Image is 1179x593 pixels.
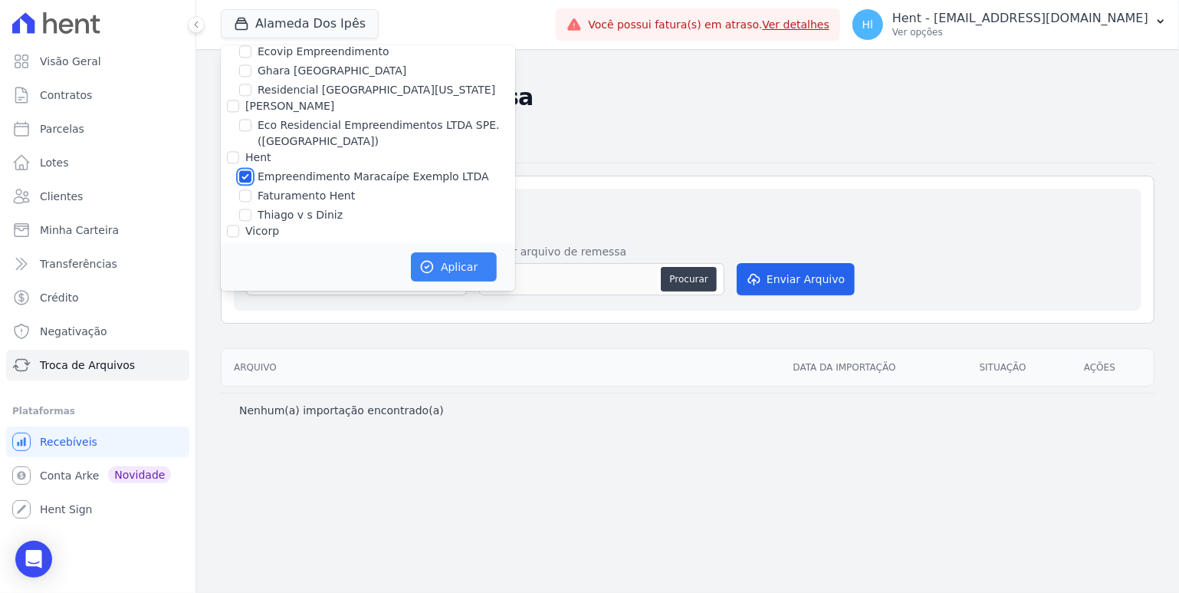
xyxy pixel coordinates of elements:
[6,181,189,212] a: Clientes
[840,3,1179,46] button: Hl Hent - [EMAIL_ADDRESS][DOMAIN_NAME] Ver opções
[6,427,189,457] a: Recebíveis
[479,244,724,260] label: Anexar arquivo de remessa
[6,114,189,144] a: Parcelas
[246,201,1129,222] h2: Importar novo arquivo de remessa
[40,502,93,517] span: Hent Sign
[245,151,271,163] label: Hent
[661,267,716,292] button: Procurar
[245,225,279,237] label: Vicorp
[781,349,967,386] th: Data da Importação
[737,263,855,295] button: Enviar Arquivo
[762,18,829,31] a: Ver detalhes
[6,316,189,347] a: Negativação
[892,26,1148,38] p: Ver opções
[6,249,189,279] a: Transferências
[40,54,101,69] span: Visão Geral
[40,256,117,272] span: Transferências
[258,44,389,60] label: Ecovip Empreendimento
[258,188,355,204] label: Faturamento Hent
[1072,349,1154,386] th: Ações
[40,357,135,373] span: Troca de Arquivos
[258,242,423,259] label: Equilibrium Residencial Atibaia
[6,350,189,381] a: Troca de Arquivos
[12,402,183,420] div: Plataformas
[411,252,497,282] button: Aplicar
[6,147,189,178] a: Lotes
[40,222,119,238] span: Minha Carteira
[6,80,189,110] a: Contratos
[862,19,873,30] span: Hl
[588,17,829,33] span: Você possui fatura(s) em atraso.
[258,207,343,223] label: Thiago v s Diniz
[892,11,1148,26] p: Hent - [EMAIL_ADDRESS][DOMAIN_NAME]
[6,460,189,491] a: Conta Arke Novidade
[967,349,1072,386] th: Situação
[222,349,781,386] th: Arquivo
[6,282,189,313] a: Crédito
[245,100,334,112] label: [PERSON_NAME]
[258,82,495,98] label: Residencial [GEOGRAPHIC_DATA][US_STATE]
[15,541,52,578] div: Open Intercom Messenger
[40,155,69,170] span: Lotes
[40,189,83,204] span: Clientes
[6,215,189,245] a: Minha Carteira
[40,434,97,450] span: Recebíveis
[108,466,171,483] span: Novidade
[40,324,107,339] span: Negativação
[6,46,189,77] a: Visão Geral
[258,117,515,150] label: Eco Residencial Empreendimentos LTDA SPE. ([GEOGRAPHIC_DATA])
[40,290,79,305] span: Crédito
[221,61,1154,77] nav: Breadcrumb
[221,9,379,38] button: Alameda Dos Ipês
[40,87,92,103] span: Contratos
[40,121,84,137] span: Parcelas
[6,494,189,525] a: Hent Sign
[40,468,99,483] span: Conta Arke
[221,84,1154,111] h2: Importações de Remessa
[258,63,406,79] label: Ghara [GEOGRAPHIC_DATA]
[258,169,489,185] label: Empreendimento Maracaípe Exemplo LTDA
[239,403,444,418] p: Nenhum(a) importação encontrado(a)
